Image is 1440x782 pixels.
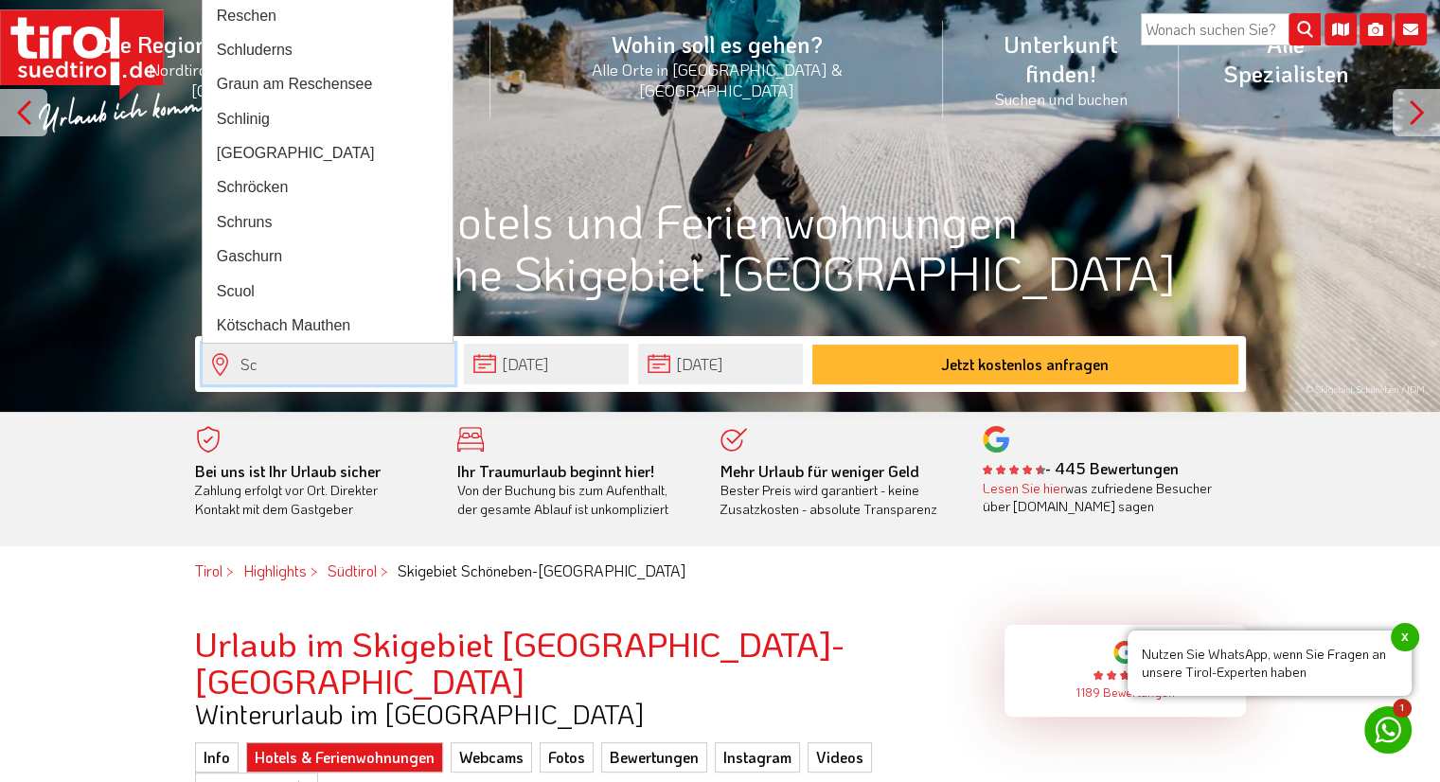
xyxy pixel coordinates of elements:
li: Orte : Schruns [203,205,453,240]
li: Orte : Garmisch Partenkirchen [203,136,453,170]
b: - 445 Bewertungen [983,458,1179,478]
div: Schröcken [210,174,445,201]
div: Reschen [210,3,445,29]
div: Bester Preis wird garantiert - keine Zusatzkosten - absolute Transparenz [720,462,955,519]
li: Orte : Graun am Reschensee [203,67,453,101]
small: Suchen und buchen [966,88,1156,109]
b: Bei uns ist Ihr Urlaub sicher [195,461,381,481]
a: Bewertungen [601,742,707,773]
div: was zufriedene Besucher über [DOMAIN_NAME] sagen [983,479,1218,516]
span: x [1391,623,1419,651]
a: Wohin soll es gehen?Alle Orte in [GEOGRAPHIC_DATA] & [GEOGRAPHIC_DATA] [490,9,944,121]
a: Alle Spezialisten [1179,9,1393,109]
li: Orte : Schluderns [203,33,453,67]
a: Südtirol [328,560,377,580]
div: Schlinig [210,106,445,133]
div: Graun am Reschensee [210,71,445,98]
small: Alle Orte in [GEOGRAPHIC_DATA] & [GEOGRAPHIC_DATA] [513,59,921,100]
i: Karte öffnen [1324,13,1357,45]
a: Videos [808,742,872,773]
h2: Urlaub im Skigebiet [GEOGRAPHIC_DATA]-[GEOGRAPHIC_DATA] [195,625,976,700]
b: Mehr Urlaub für weniger Geld [720,461,919,481]
div: Von der Buchung bis zum Aufenthalt, der gesamte Ablauf ist unkompliziert [457,462,692,519]
div: Zahlung erfolgt vor Ort. Direkter Kontakt mit dem Gastgeber [195,462,430,519]
h3: Winterurlaub im [GEOGRAPHIC_DATA] [195,700,976,729]
input: Anreise [464,344,629,384]
a: Webcams [451,742,532,773]
a: Instagram [715,742,800,773]
img: google [1113,641,1136,664]
em: Skigebiet Schöneben-[GEOGRAPHIC_DATA] [398,560,685,580]
input: Abreise [638,344,803,384]
a: Highlights [243,560,307,580]
a: Die Region [GEOGRAPHIC_DATA]Nordtirol - [GEOGRAPHIC_DATA] - [GEOGRAPHIC_DATA] [47,9,490,121]
b: Ihr Traumurlaub beginnt hier! [457,461,654,481]
a: Hotels & Ferienwohnungen [246,742,443,773]
a: Unterkunft finden!Suchen und buchen [943,9,1179,130]
div: Gaschurn [210,243,445,270]
input: Wo soll's hingehen? [203,344,454,384]
li: Orte : Gaschurn [203,240,453,274]
small: Nordtirol - [GEOGRAPHIC_DATA] - [GEOGRAPHIC_DATA] [70,59,468,100]
li: Orte : Scuol [203,275,453,309]
span: Nutzen Sie WhatsApp, wenn Sie Fragen an unsere Tirol-Experten haben [1128,631,1412,696]
i: Fotogalerie [1360,13,1392,45]
span: 1 [1393,699,1412,718]
div: Schruns [210,209,445,236]
h1: Hotels und Ferienwohnungen in der Nähe Skigebiet [GEOGRAPHIC_DATA] [195,194,1246,298]
a: Lesen Sie hier [983,479,1065,497]
a: Fotos [540,742,594,773]
a: Info [195,742,239,773]
div: Scuol [210,278,445,305]
a: 1189 Bewertungen [1076,684,1175,700]
div: Kötschach Mauthen [210,312,445,339]
li: Orte : Schröcken [203,170,453,204]
li: Orte : Kötschach Mauthen [203,309,453,343]
li: Orte : Schlinig [203,102,453,136]
button: Jetzt kostenlos anfragen [812,345,1238,384]
div: Schluderns [210,37,445,63]
a: Tirol [195,560,222,580]
i: Kontakt [1395,13,1427,45]
div: [GEOGRAPHIC_DATA] [210,140,445,167]
a: 1 Nutzen Sie WhatsApp, wenn Sie Fragen an unsere Tirol-Experten habenx [1364,706,1412,754]
input: Wonach suchen Sie? [1141,13,1321,45]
